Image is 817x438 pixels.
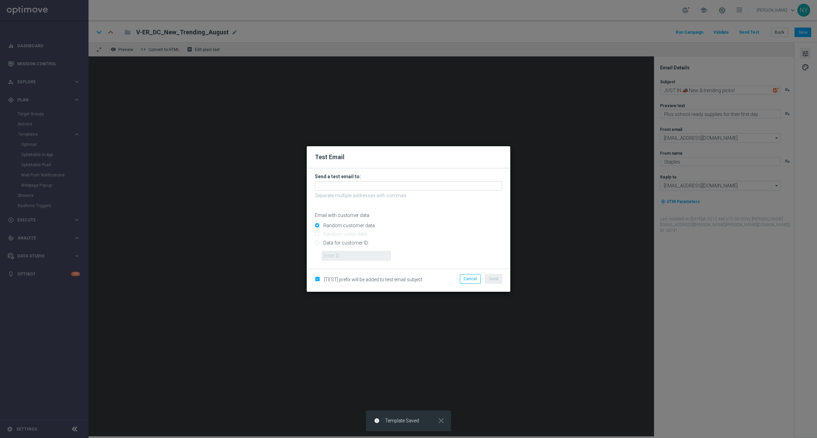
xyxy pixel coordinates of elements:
[315,153,502,161] h2: Test Email
[374,418,380,423] i: info
[324,277,422,282] span: [TEST] prefix will be added to test email subject
[460,274,481,284] button: Cancel
[315,173,502,180] h3: Send a test email to:
[485,274,502,284] button: Send
[436,418,446,423] button: close
[315,212,502,218] p: Email with customer data
[385,418,419,424] span: Template Saved
[322,222,375,229] label: Random customer data
[437,416,446,425] i: close
[322,251,391,260] input: Enter ID
[489,276,498,281] span: Send
[315,192,502,199] p: Separate multiple addresses with commas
